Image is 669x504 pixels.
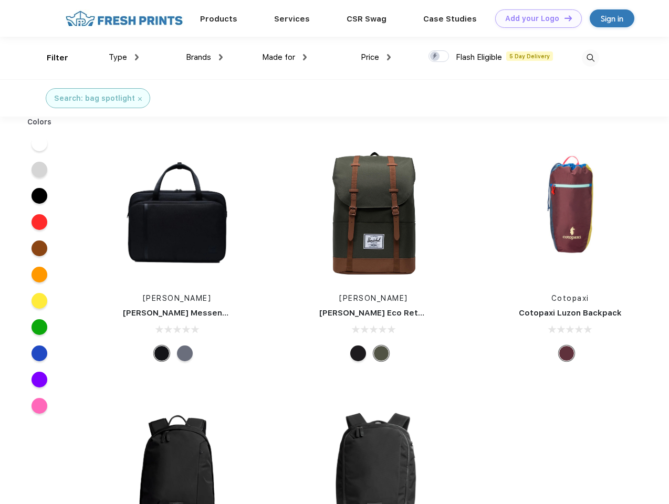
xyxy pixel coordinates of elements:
img: dropdown.png [303,54,307,60]
img: func=resize&h=266 [107,143,247,282]
div: Black [154,345,170,361]
img: DT [565,15,572,21]
a: Sign in [590,9,634,27]
div: Search: bag spotlight [54,93,135,104]
span: Brands [186,52,211,62]
div: Raven Crosshatch [177,345,193,361]
img: func=resize&h=266 [304,143,443,282]
div: Add your Logo [505,14,559,23]
img: dropdown.png [135,54,139,60]
div: Sign in [601,13,623,25]
a: [PERSON_NAME] Messenger [123,308,236,318]
a: Cotopaxi [551,294,589,302]
span: Flash Eligible [456,52,502,62]
img: dropdown.png [219,54,223,60]
span: Made for [262,52,295,62]
img: dropdown.png [387,54,391,60]
div: Filter [47,52,68,64]
img: func=resize&h=266 [500,143,640,282]
span: 5 Day Delivery [506,51,553,61]
span: Price [361,52,379,62]
a: [PERSON_NAME] [143,294,212,302]
div: Black [350,345,366,361]
img: fo%20logo%202.webp [62,9,186,28]
div: Surprise [559,345,574,361]
div: Forest [373,345,389,361]
span: Type [109,52,127,62]
a: Products [200,14,237,24]
img: desktop_search.svg [582,49,599,67]
a: Cotopaxi Luzon Backpack [519,308,622,318]
a: [PERSON_NAME] Eco Retreat 15" Computer Backpack [319,308,534,318]
img: filter_cancel.svg [138,97,142,101]
a: [PERSON_NAME] [339,294,408,302]
div: Colors [19,117,60,128]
